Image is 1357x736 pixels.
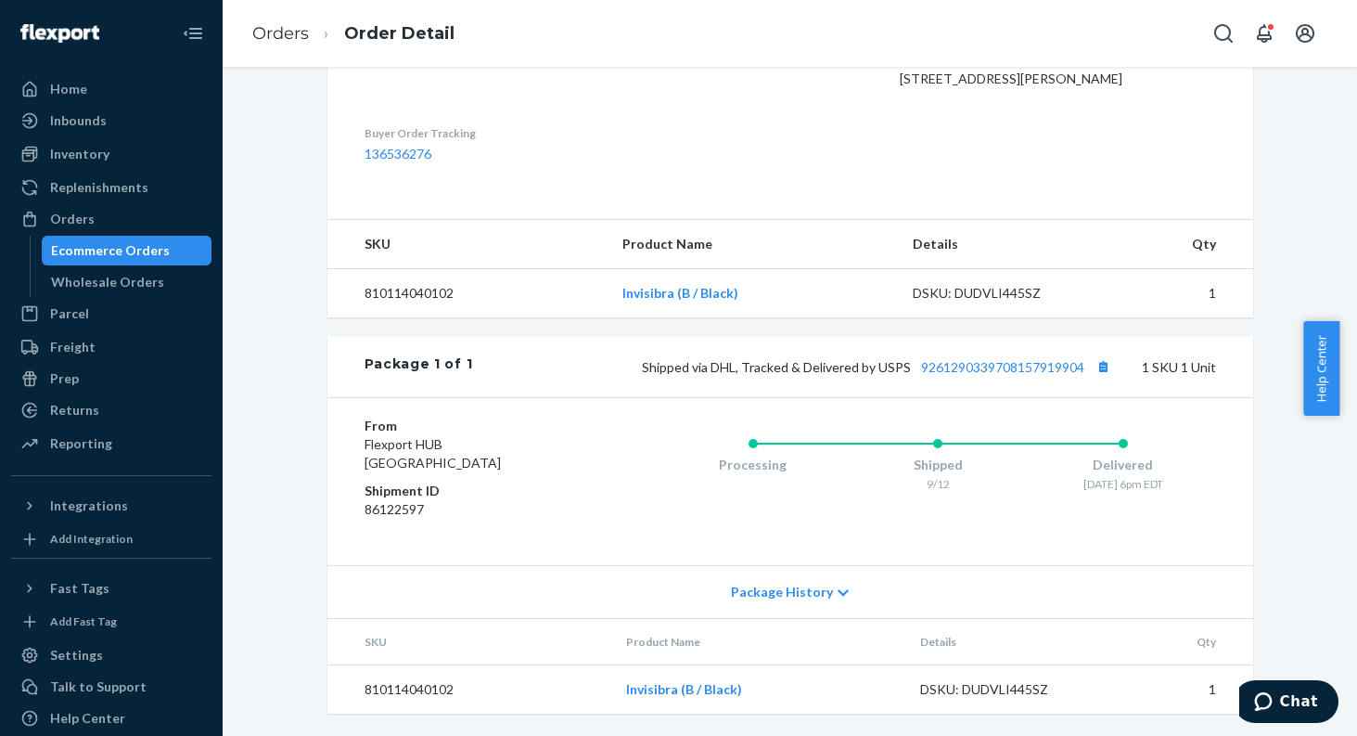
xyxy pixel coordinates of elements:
div: Parcel [50,304,89,323]
div: Settings [50,646,103,665]
button: Open account menu [1287,15,1324,52]
button: Open notifications [1246,15,1283,52]
a: Parcel [11,299,211,329]
a: Invisibra (B / Black) [626,681,742,697]
td: 810114040102 [327,268,608,317]
button: Open Search Box [1205,15,1242,52]
a: Add Fast Tag [11,611,211,633]
a: Help Center [11,704,211,733]
div: Delivered [1031,456,1216,474]
th: Qty [1101,220,1252,269]
button: Fast Tags [11,574,211,603]
div: 1 SKU 1 Unit [472,355,1215,379]
div: Returns [50,401,99,420]
a: 9261290339708157919904 [921,359,1084,375]
a: Home [11,74,211,104]
a: Ecommerce Orders [42,236,212,265]
a: Replenishments [11,173,211,202]
div: [DATE] 6pm EDT [1031,476,1216,492]
div: Reporting [50,434,112,453]
th: Details [898,220,1102,269]
div: Freight [50,338,96,356]
div: Package 1 of 1 [365,355,473,379]
a: Wholesale Orders [42,267,212,297]
span: [PERSON_NAME] [STREET_ADDRESS][PERSON_NAME] [900,52,1122,86]
div: DSKU: DUDVLI445SZ [913,284,1087,303]
div: Inventory [50,145,109,163]
div: Wholesale Orders [51,273,164,291]
iframe: Opens a widget where you can chat to one of our agents [1239,680,1338,727]
th: Qty [1108,619,1252,665]
div: Prep [50,369,79,388]
button: Copy tracking number [1092,355,1116,379]
a: Reporting [11,429,211,458]
th: SKU [327,619,612,665]
button: Close Navigation [174,15,211,52]
td: 1 [1108,665,1252,714]
div: Talk to Support [50,678,147,696]
a: Orders [252,23,309,44]
a: Settings [11,640,211,670]
th: Product Name [611,619,905,665]
button: Integrations [11,491,211,521]
span: Flexport HUB [GEOGRAPHIC_DATA] [365,436,501,471]
a: Freight [11,332,211,362]
div: Help Center [50,709,125,728]
a: Returns [11,395,211,425]
div: DSKU: DUDVLI445SZ [920,680,1095,699]
span: Package History [731,583,833,601]
td: 1 [1101,268,1252,317]
th: SKU [327,220,608,269]
td: 810114040102 [327,665,612,714]
div: Add Integration [50,531,133,547]
th: Product Name [608,220,898,269]
div: Inbounds [50,111,107,130]
span: Shipped via DHL, Tracked & Delivered by USPS [642,359,1116,375]
a: Invisibra (B / Black) [622,285,738,301]
div: Add Fast Tag [50,613,117,629]
dd: 86122597 [365,500,586,519]
div: Integrations [50,497,128,515]
a: Orders [11,204,211,234]
div: Fast Tags [50,579,109,598]
img: Flexport logo [20,24,99,43]
dt: From [365,417,586,435]
a: Add Integration [11,528,211,550]
div: Ecommerce Orders [51,241,170,260]
div: Replenishments [50,178,148,197]
a: Prep [11,364,211,394]
div: Processing [660,456,846,474]
div: Shipped [845,456,1031,474]
a: Order Detail [344,23,454,44]
div: 9/12 [845,476,1031,492]
button: Talk to Support [11,672,211,702]
dt: Shipment ID [365,482,586,500]
a: 136536276 [365,146,431,161]
dt: Buyer Order Tracking [365,125,656,141]
ol: breadcrumbs [237,6,469,61]
a: Inbounds [11,106,211,136]
th: Details [905,619,1109,665]
a: Inventory [11,139,211,169]
div: Orders [50,210,95,228]
button: Help Center [1303,321,1339,416]
div: Home [50,80,87,98]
